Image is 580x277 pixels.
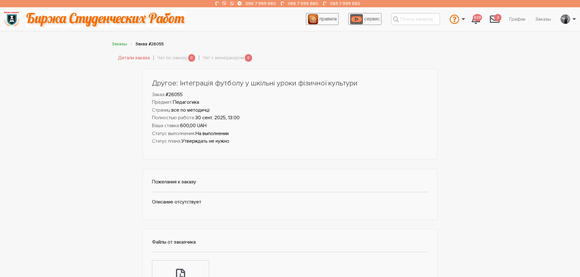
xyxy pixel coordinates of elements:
a: 063 7 999 660 [330,1,360,6]
li: Статус плана: [152,137,428,145]
strong: #26055 [166,92,183,98]
span: сервис [364,16,380,22]
img: 20171208_160937.jpg [561,14,570,24]
a: Чат по заказу [157,54,187,62]
li: Полностью работа: [152,114,428,122]
a: Чат с менеджером [203,54,244,62]
li: Ваша ставка: [152,122,428,130]
a: График [504,13,530,25]
li: Страниц: [152,106,428,114]
strong: Файлы от заказчика [152,239,196,245]
a: 2 [485,11,504,27]
a: 096 7 999 660 [245,1,276,6]
span: 0 [188,54,195,62]
li: Заказ #26055 [135,40,164,47]
a: 066 7 999 660 [288,1,318,6]
strong: 600,00 UAH [180,123,206,129]
span: 0 [245,54,252,62]
strong: Пожелания к заказу [152,179,196,185]
li: Предмет: [152,99,428,106]
img: agreement_icon-feca34a61ba7f3d1581b08bc946b2ec1ccb426f67415f344566775c155b7f62c.png [308,14,318,24]
a: 629 [467,11,485,27]
span: 629 [473,14,482,22]
span: правила [319,16,337,22]
img: play_icon-49f7f135c9dc9a03216cfdbccbe1e3994649169d890fb554cedf0eac35a01ba8.png [350,14,363,24]
div: Описание отсутствует [142,169,438,220]
input: Поиск заказов [391,13,440,25]
strong: Утверждать не нужно [181,138,229,144]
a: Детали заказа [118,54,150,62]
span: 2 [494,14,501,22]
h1: Другое: Інтеграція футболу у шкільні уроки фізичної культури [152,78,428,88]
strong: все по методичці [171,107,209,113]
a: сервис [348,13,381,25]
strong: 30 сент. 2025, 13:00 [195,115,240,121]
img: motto-2ce64da2796df845c65ce8f9480b9c9d679903764b3ca6da4b6de107518df0fe.gif [26,11,185,27]
strong: Педагогика [173,99,199,105]
li: Статус выполнения: [152,130,428,138]
a: правила [306,13,339,25]
a: Заказы [112,41,127,47]
a: Заказы [530,13,556,25]
img: logo-135dea9cf721667cc4ddb0c1795e3ba8b7f362e3d0c04e2cc90b931989920324.png [3,11,20,27]
li: Заказ: [152,91,428,99]
strong: На выполнении [195,130,229,137]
